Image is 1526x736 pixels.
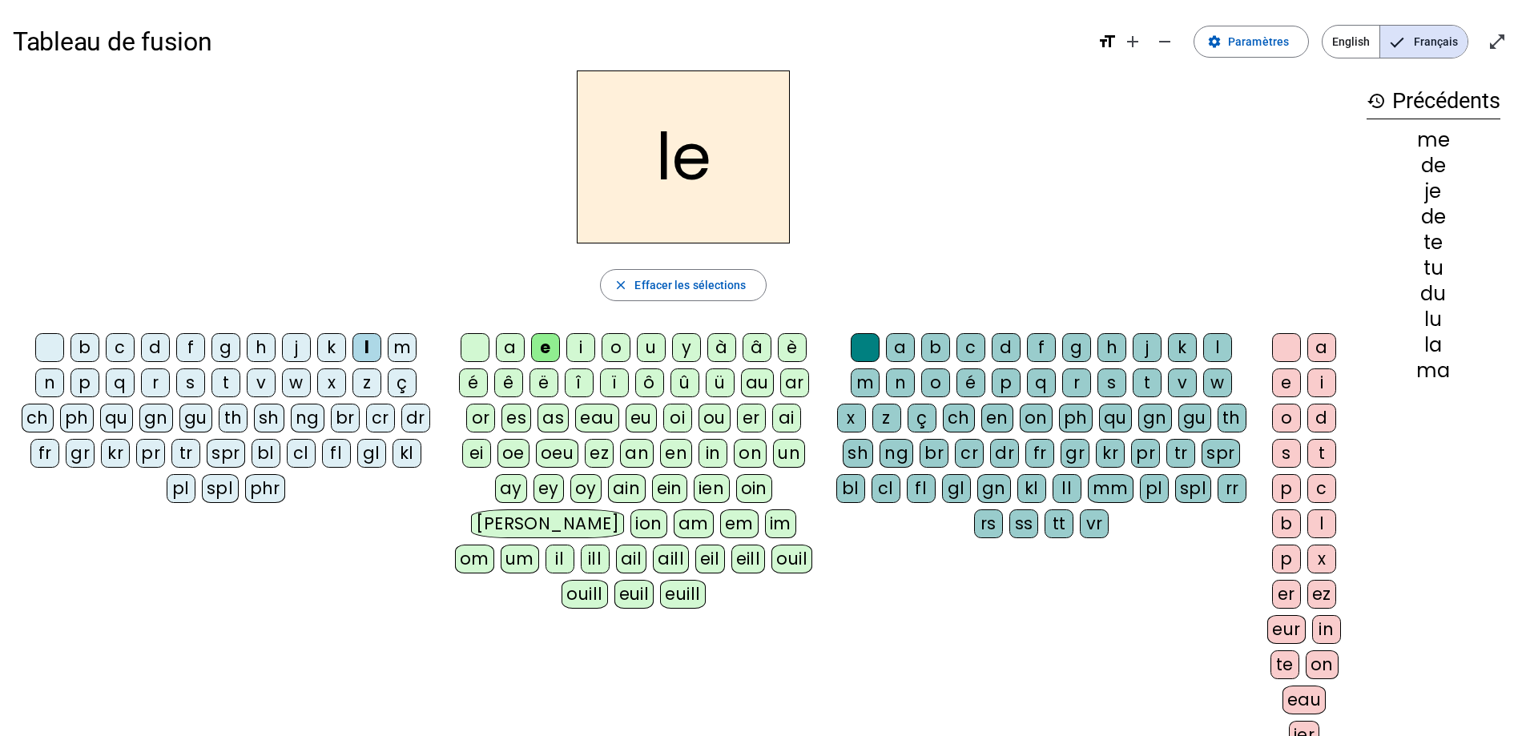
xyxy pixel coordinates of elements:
[1133,368,1162,397] div: t
[1272,439,1301,468] div: s
[1062,333,1091,362] div: g
[35,368,64,397] div: n
[921,368,950,397] div: o
[1203,368,1232,397] div: w
[331,404,360,432] div: br
[626,404,657,432] div: eu
[694,474,730,503] div: ien
[614,278,628,292] mat-icon: close
[1307,545,1336,573] div: x
[942,474,971,503] div: gl
[1367,259,1500,278] div: tu
[585,439,614,468] div: ez
[496,333,525,362] div: a
[765,509,796,538] div: im
[211,368,240,397] div: t
[616,545,647,573] div: ail
[1272,474,1301,503] div: p
[600,269,766,301] button: Effacer les sélections
[1175,474,1212,503] div: spl
[317,368,346,397] div: x
[1140,474,1169,503] div: pl
[1155,32,1174,51] mat-icon: remove
[1367,336,1500,355] div: la
[282,333,311,362] div: j
[974,509,1003,538] div: rs
[1166,439,1195,468] div: tr
[1133,333,1162,362] div: j
[608,474,646,503] div: ain
[254,404,284,432] div: sh
[699,404,731,432] div: ou
[1025,439,1054,468] div: fr
[773,439,805,468] div: un
[1088,474,1133,503] div: mm
[907,474,936,503] div: fl
[1267,615,1306,644] div: eur
[167,474,195,503] div: pl
[1272,545,1301,573] div: p
[501,545,539,573] div: um
[956,368,985,397] div: é
[1322,25,1468,58] mat-button-toggle-group: Language selection
[1131,439,1160,468] div: pr
[1178,404,1211,432] div: gu
[1017,474,1046,503] div: kl
[1020,404,1053,432] div: on
[637,333,666,362] div: u
[672,333,701,362] div: y
[620,439,654,468] div: an
[1312,615,1341,644] div: in
[1272,580,1301,609] div: er
[660,580,705,609] div: euill
[287,439,316,468] div: cl
[1059,404,1093,432] div: ph
[1218,474,1246,503] div: rr
[653,545,689,573] div: aill
[674,509,714,538] div: am
[1097,368,1126,397] div: s
[706,368,735,397] div: ü
[737,404,766,432] div: er
[1138,404,1172,432] div: gn
[459,368,488,397] div: é
[141,333,170,362] div: d
[1123,32,1142,51] mat-icon: add
[1027,333,1056,362] div: f
[1097,32,1117,51] mat-icon: format_size
[1282,686,1327,714] div: eau
[736,474,773,503] div: oin
[695,545,725,573] div: eil
[707,333,736,362] div: à
[1272,509,1301,538] div: b
[100,404,133,432] div: qu
[743,333,771,362] div: â
[393,439,421,468] div: kl
[652,474,688,503] div: ein
[1117,26,1149,58] button: Augmenter la taille de la police
[388,368,417,397] div: ç
[1367,310,1500,329] div: lu
[886,368,915,397] div: n
[1203,333,1232,362] div: l
[70,333,99,362] div: b
[630,509,667,538] div: ion
[1367,83,1500,119] h3: Précédents
[388,333,417,362] div: m
[992,333,1021,362] div: d
[1168,333,1197,362] div: k
[141,368,170,397] div: r
[1367,91,1386,111] mat-icon: history
[1306,650,1339,679] div: on
[322,439,351,468] div: fl
[1194,26,1309,58] button: Paramètres
[106,368,135,397] div: q
[366,404,395,432] div: cr
[720,509,759,538] div: em
[401,404,430,432] div: dr
[252,439,280,468] div: bl
[577,70,790,243] h2: le
[282,368,311,397] div: w
[1009,509,1038,538] div: ss
[494,368,523,397] div: ê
